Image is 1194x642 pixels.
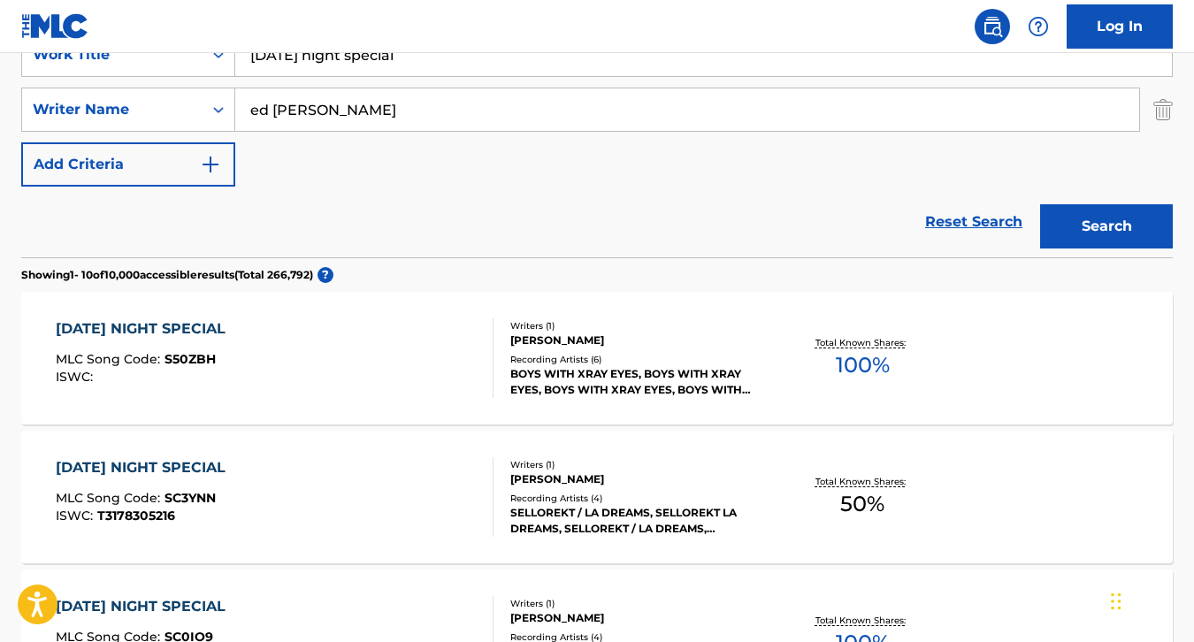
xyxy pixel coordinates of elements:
div: Writers ( 1 ) [510,597,767,610]
iframe: Chat Widget [1106,557,1194,642]
div: [PERSON_NAME] [510,471,767,487]
span: T3178305216 [97,508,175,524]
a: Log In [1067,4,1173,49]
div: Recording Artists ( 6 ) [510,353,767,366]
span: ISWC : [56,508,97,524]
span: ISWC : [56,369,97,385]
span: S50ZBH [165,351,216,367]
span: ? [318,267,333,283]
div: Writers ( 1 ) [510,319,767,332]
span: MLC Song Code : [56,490,165,506]
div: Work Title [33,44,192,65]
img: search [982,16,1003,37]
span: 50 % [840,488,884,520]
div: Writer Name [33,99,192,120]
div: SELLOREKT / LA DREAMS, SELLOREKT LA DREAMS, SELLOREKT / LA DREAMS, SELLOREKT / LA DREAMS [510,505,767,537]
div: Recording Artists ( 4 ) [510,492,767,505]
img: 9d2ae6d4665cec9f34b9.svg [200,154,221,175]
div: Drag [1111,575,1121,628]
img: MLC Logo [21,13,89,39]
div: [DATE] NIGHT SPECIAL [56,318,234,340]
img: help [1028,16,1049,37]
div: [DATE] NIGHT SPECIAL [56,457,234,478]
p: Total Known Shares: [815,614,910,627]
p: Showing 1 - 10 of 10,000 accessible results (Total 266,792 ) [21,267,313,283]
div: [PERSON_NAME] [510,332,767,348]
p: Total Known Shares: [815,475,910,488]
img: Delete Criterion [1153,88,1173,132]
form: Search Form [21,33,1173,257]
span: 100 % [836,349,890,381]
a: Reset Search [916,203,1031,241]
a: Public Search [975,9,1010,44]
div: BOYS WITH XRAY EYES, BOYS WITH XRAY EYES, BOYS WITH XRAY EYES, BOYS WITH XRAY EYES, BOYS WITH XRA... [510,366,767,398]
a: [DATE] NIGHT SPECIALMLC Song Code:S50ZBHISWC:Writers (1)[PERSON_NAME]Recording Artists (6)BOYS WI... [21,292,1173,424]
button: Add Criteria [21,142,235,187]
div: Help [1021,9,1056,44]
a: [DATE] NIGHT SPECIALMLC Song Code:SC3YNNISWC:T3178305216Writers (1)[PERSON_NAME]Recording Artists... [21,431,1173,563]
p: Total Known Shares: [815,336,910,349]
button: Search [1040,204,1173,248]
div: [DATE] NIGHT SPECIAL [56,596,234,617]
span: SC3YNN [165,490,216,506]
div: [PERSON_NAME] [510,610,767,626]
span: MLC Song Code : [56,351,165,367]
div: Writers ( 1 ) [510,458,767,471]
